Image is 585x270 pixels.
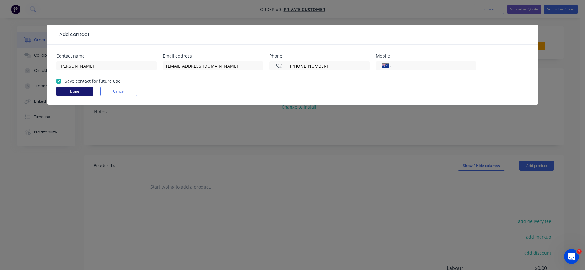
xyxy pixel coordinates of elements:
div: Email address [163,54,263,58]
div: Phone [269,54,370,58]
iframe: Intercom live chat [564,249,579,264]
button: Done [56,87,93,96]
div: Add contact [56,31,90,38]
div: Mobile [376,54,476,58]
button: Cancel [100,87,137,96]
label: Save contact for future use [65,78,120,84]
div: Contact name [56,54,157,58]
span: 1 [577,249,582,254]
